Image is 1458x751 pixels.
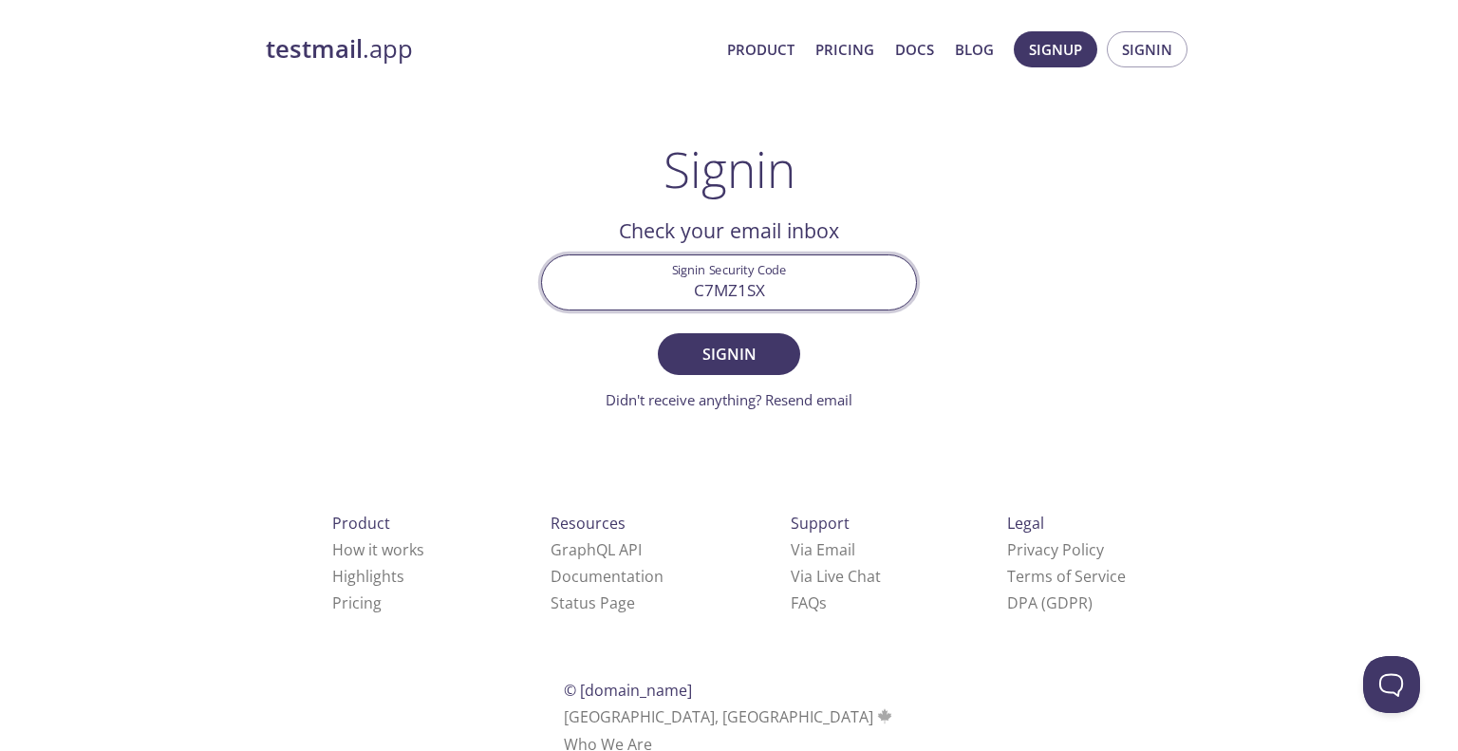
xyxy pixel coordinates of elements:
[1007,566,1126,587] a: Terms of Service
[664,141,795,197] h1: Signin
[791,566,881,587] a: Via Live Chat
[332,539,424,560] a: How it works
[266,32,363,66] strong: testmail
[564,680,692,701] span: © [DOMAIN_NAME]
[819,592,827,613] span: s
[727,37,794,62] a: Product
[551,592,635,613] a: Status Page
[1107,31,1187,67] button: Signin
[1007,592,1093,613] a: DPA (GDPR)
[791,592,827,613] a: FAQ
[564,706,895,727] span: [GEOGRAPHIC_DATA], [GEOGRAPHIC_DATA]
[1007,539,1104,560] a: Privacy Policy
[1029,37,1082,62] span: Signup
[541,215,917,247] h2: Check your email inbox
[791,539,855,560] a: Via Email
[332,566,404,587] a: Highlights
[791,513,850,534] span: Support
[332,513,390,534] span: Product
[1014,31,1097,67] button: Signup
[1007,513,1044,534] span: Legal
[551,513,626,534] span: Resources
[815,37,874,62] a: Pricing
[955,37,994,62] a: Blog
[679,341,779,367] span: Signin
[266,33,712,66] a: testmail.app
[895,37,934,62] a: Docs
[606,390,852,409] a: Didn't receive anything? Resend email
[658,333,800,375] button: Signin
[551,539,642,560] a: GraphQL API
[1122,37,1172,62] span: Signin
[332,592,382,613] a: Pricing
[1363,656,1420,713] iframe: Help Scout Beacon - Open
[551,566,664,587] a: Documentation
